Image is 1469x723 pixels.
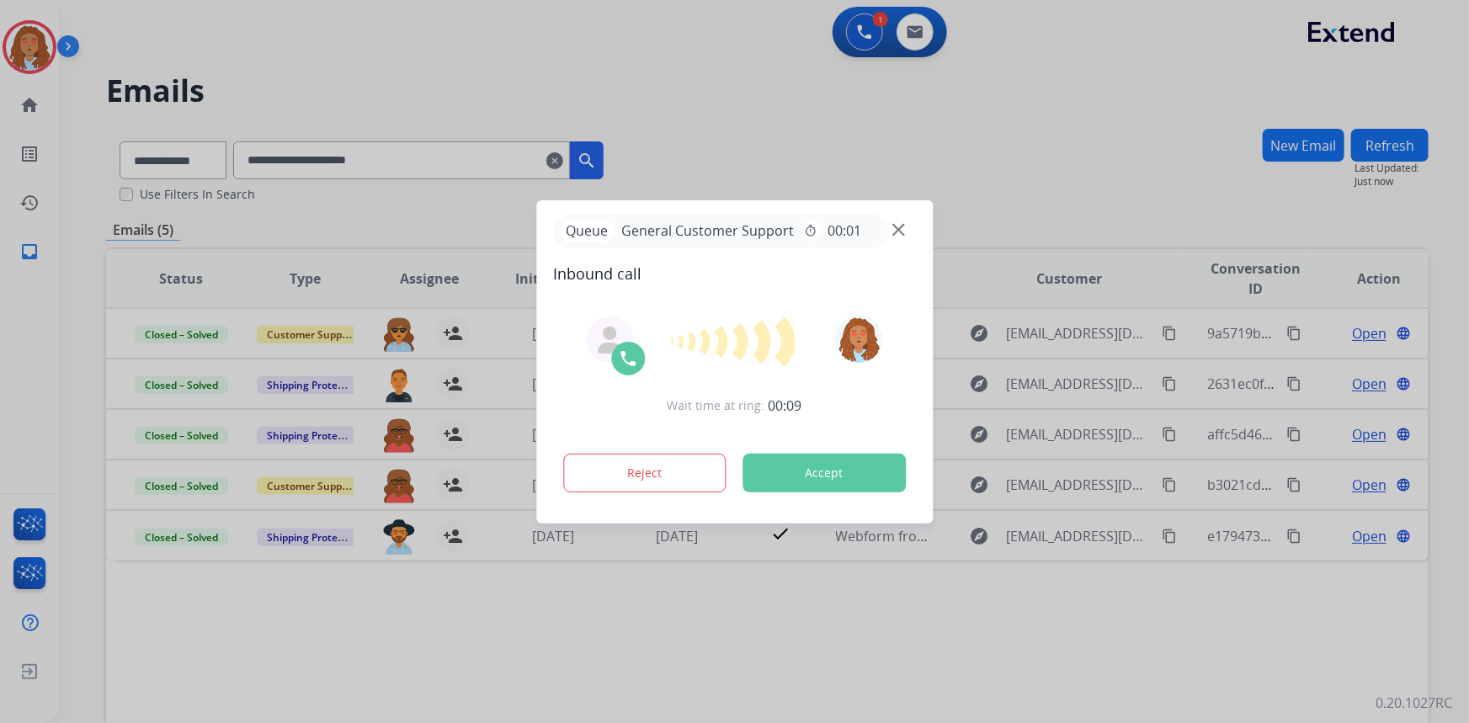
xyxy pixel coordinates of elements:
[615,221,801,241] span: General Customer Support
[563,454,727,492] button: Reject
[769,396,802,416] span: 00:09
[804,224,817,237] mat-icon: timer
[560,221,615,242] p: Queue
[618,348,638,369] img: call-icon
[836,316,883,363] img: avatar
[668,397,765,414] span: Wait time at ring:
[828,221,861,241] span: 00:01
[892,223,905,236] img: close-button
[553,262,916,285] span: Inbound call
[742,454,906,492] button: Accept
[1376,693,1452,713] p: 0.20.1027RC
[596,327,623,354] img: agent-avatar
